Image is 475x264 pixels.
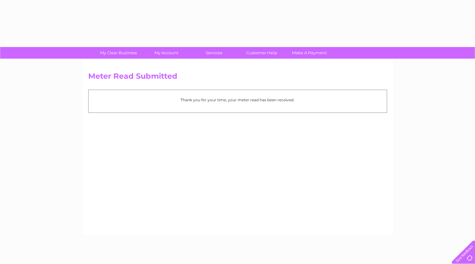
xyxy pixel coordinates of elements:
[236,47,288,59] a: Customer Help
[140,47,192,59] a: My Account
[92,97,384,103] p: Thank you for your time, your meter read has been received.
[93,47,144,59] a: My Clear Business
[88,72,387,84] h2: Meter Read Submitted
[188,47,240,59] a: Services
[283,47,335,59] a: Make A Payment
